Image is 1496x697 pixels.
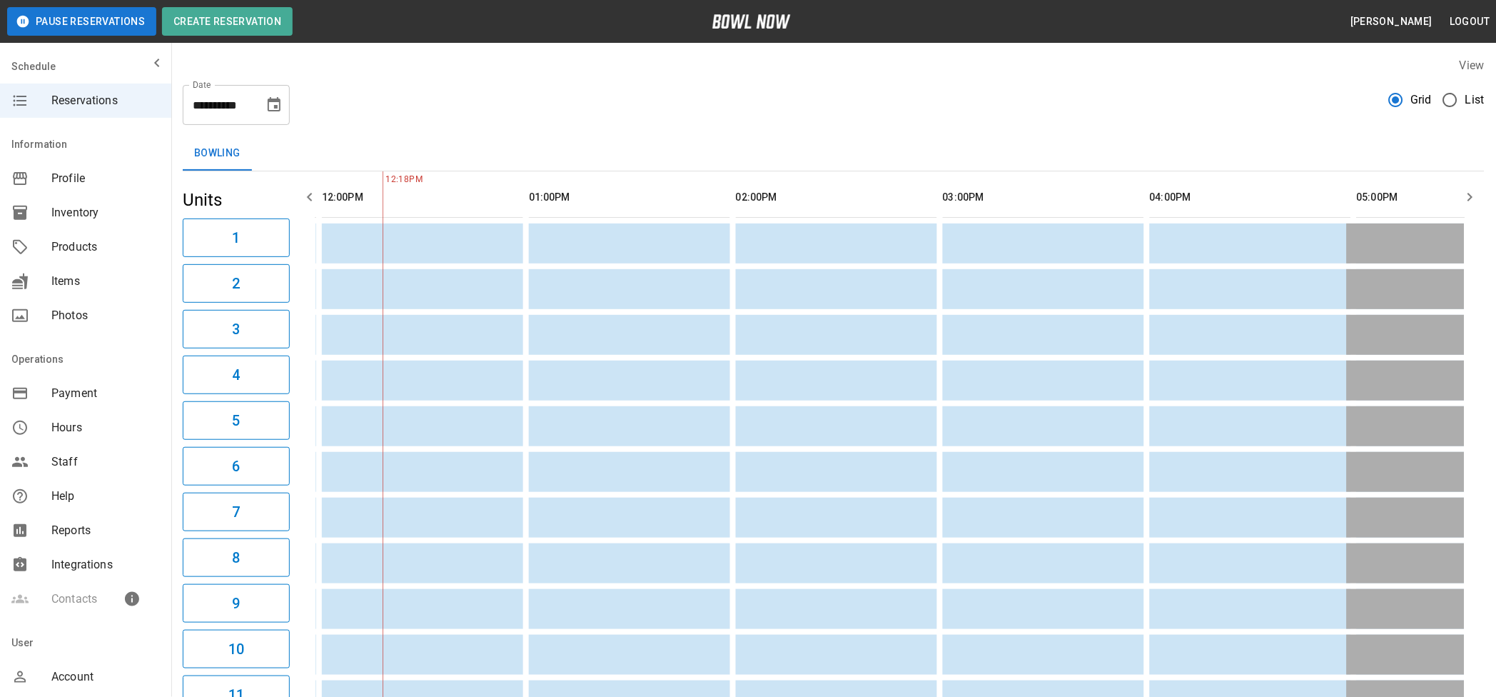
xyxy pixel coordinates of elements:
[51,668,160,686] span: Account
[183,584,290,623] button: 9
[260,91,288,119] button: Choose date, selected date is Sep 19, 2025
[232,455,240,478] h6: 6
[51,92,160,109] span: Reservations
[1345,9,1438,35] button: [PERSON_NAME]
[51,522,160,539] span: Reports
[183,136,1485,171] div: inventory tabs
[51,204,160,221] span: Inventory
[228,638,244,661] h6: 10
[183,189,290,211] h5: Units
[383,173,386,187] span: 12:18PM
[51,556,160,573] span: Integrations
[183,136,252,171] button: Bowling
[162,7,293,36] button: Create Reservation
[7,7,156,36] button: Pause Reservations
[183,447,290,486] button: 6
[51,419,160,436] span: Hours
[51,488,160,505] span: Help
[232,501,240,523] h6: 7
[51,170,160,187] span: Profile
[51,307,160,324] span: Photos
[232,226,240,249] h6: 1
[712,14,791,29] img: logo
[232,546,240,569] h6: 8
[232,363,240,386] h6: 4
[232,318,240,341] h6: 3
[529,177,730,218] th: 01:00PM
[1460,59,1485,72] label: View
[232,592,240,615] h6: 9
[51,385,160,402] span: Payment
[51,273,160,290] span: Items
[322,177,523,218] th: 12:00PM
[183,401,290,440] button: 5
[232,409,240,432] h6: 5
[183,219,290,257] button: 1
[183,630,290,668] button: 10
[51,453,160,471] span: Staff
[232,272,240,295] h6: 2
[183,356,290,394] button: 4
[183,310,290,348] button: 3
[1445,9,1496,35] button: Logout
[1465,91,1485,109] span: List
[1411,91,1432,109] span: Grid
[183,264,290,303] button: 2
[183,493,290,531] button: 7
[51,239,160,256] span: Products
[183,538,290,577] button: 8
